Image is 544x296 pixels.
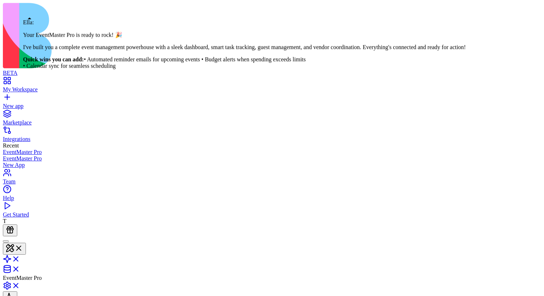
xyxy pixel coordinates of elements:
div: Get Started [3,211,541,218]
a: Help [3,188,541,201]
span: EventMaster Pro [3,275,42,281]
a: EventMaster Pro [3,149,541,155]
strong: Quick wins you can add: [23,56,84,63]
div: Integrations [3,136,541,142]
span: Ella: [23,19,34,26]
a: EventMaster Pro [3,155,541,162]
p: I've built you a complete event management powerhouse with a sleek dashboard, smart task tracking... [23,44,466,51]
a: My Workspace [3,80,541,93]
a: BETA [3,63,541,76]
span: T [3,218,6,224]
div: Help [3,195,541,201]
a: New app [3,96,541,109]
p: • Automated reminder emails for upcoming events • Budget alerts when spending exceeds limits • Ca... [23,56,466,69]
img: logo [3,3,292,68]
p: Your EventMaster Pro is ready to rock! 🎉 [23,32,466,38]
span: Recent [3,142,19,149]
a: Marketplace [3,113,541,126]
a: Integrations [3,129,541,142]
div: New app [3,103,541,109]
a: Team [3,172,541,185]
div: My Workspace [3,86,541,93]
a: Get Started [3,205,541,218]
div: Marketplace [3,119,541,126]
a: New App [3,162,541,168]
div: Team [3,178,541,185]
div: BETA [3,70,541,76]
